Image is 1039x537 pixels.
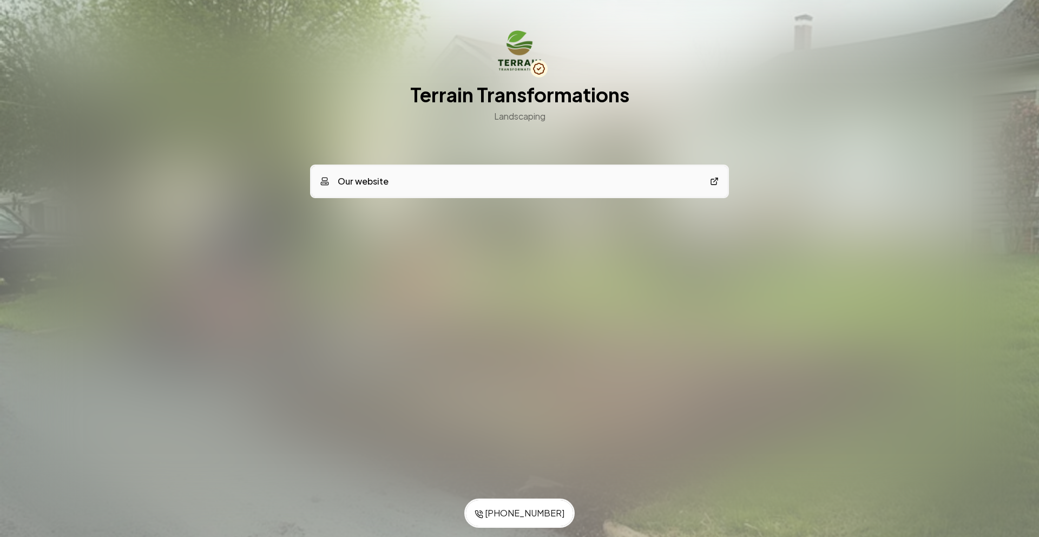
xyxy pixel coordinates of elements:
a: [PHONE_NUMBER] [466,500,573,526]
h1: Terrain Transformations [410,84,629,106]
h3: Landscaping [494,110,545,123]
img: Terrain Transformations [498,30,542,71]
a: Our website [312,166,727,197]
div: Our website [320,175,389,188]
